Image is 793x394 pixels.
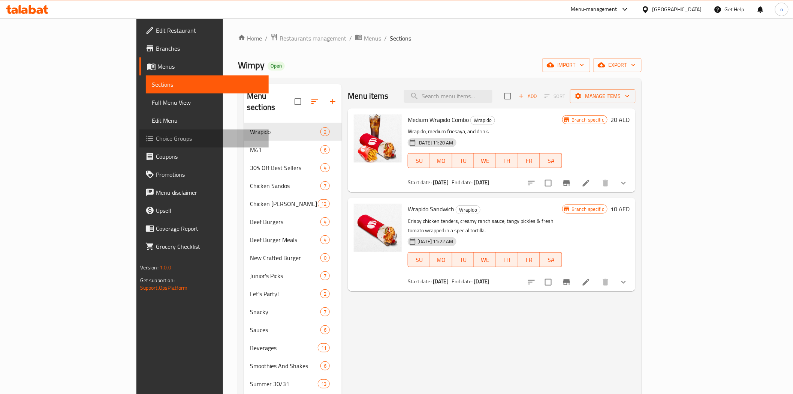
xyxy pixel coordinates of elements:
[244,375,342,393] div: Summer 30/3113
[146,75,269,93] a: Sections
[320,361,330,370] div: items
[597,273,615,291] button: delete
[320,181,330,190] div: items
[156,134,263,143] span: Choice Groups
[474,252,496,267] button: WE
[540,175,556,191] span: Select to update
[414,238,456,245] span: [DATE] 11:22 AM
[321,362,329,370] span: 6
[349,34,352,43] li: /
[139,57,269,75] a: Menus
[140,275,175,285] span: Get support on:
[320,307,330,316] div: items
[477,155,493,166] span: WE
[324,93,342,111] button: Add section
[306,93,324,111] span: Sort sections
[615,174,633,192] button: show more
[518,92,538,101] span: Add
[139,165,269,183] a: Promotions
[244,123,342,141] div: Wrapido2
[156,242,263,251] span: Grocery Checklist
[250,343,318,352] span: Beverages
[244,249,342,267] div: New Crafted Burger0
[582,278,591,287] a: Edit menu item
[321,128,329,135] span: 2
[452,153,474,168] button: TU
[364,34,381,43] span: Menus
[244,213,342,231] div: Beef Burgers4
[543,254,559,265] span: SA
[321,290,329,298] span: 2
[404,90,492,103] input: search
[156,44,263,53] span: Branches
[540,153,562,168] button: SA
[456,205,480,214] div: Wrapido
[244,357,342,375] div: Smoothies And Shakes6
[570,89,636,103] button: Manage items
[244,231,342,249] div: Beef Burger Meals4
[499,254,515,265] span: TH
[318,199,330,208] div: items
[146,111,269,129] a: Edit Menu
[139,220,269,238] a: Coverage Report
[244,141,342,159] div: M416
[139,147,269,165] a: Coupons
[250,379,318,388] span: Summer 30/31
[152,98,263,107] span: Full Menu View
[543,155,559,166] span: SA
[318,200,329,208] span: 12
[321,218,329,226] span: 4
[140,283,188,293] a: Support.OpsPlatform
[320,145,330,154] div: items
[780,5,783,14] span: o
[571,5,617,14] div: Menu-management
[430,153,452,168] button: MO
[408,153,430,168] button: SU
[156,206,263,215] span: Upsell
[500,88,516,104] span: Select section
[619,179,628,188] svg: Show Choices
[320,235,330,244] div: items
[320,325,330,334] div: items
[411,254,427,265] span: SU
[321,326,329,334] span: 6
[244,285,342,303] div: Let's Party!2
[433,277,449,286] b: [DATE]
[250,127,320,136] span: Wrapido
[470,116,495,125] div: Wrapido
[250,235,320,244] div: Beef Burger Meals
[408,203,454,215] span: Wrapido Sandwich
[146,93,269,111] a: Full Menu View
[156,152,263,161] span: Coupons
[250,145,320,154] span: M41
[452,252,474,267] button: TU
[521,155,537,166] span: FR
[139,183,269,202] a: Menu disclaimer
[244,267,342,285] div: Junior's Picks7
[321,308,329,316] span: 7
[318,379,330,388] div: items
[321,164,329,171] span: 4
[250,289,320,298] div: Let's Party!
[250,217,320,226] span: Beef Burgers
[156,170,263,179] span: Promotions
[139,21,269,39] a: Edit Restaurant
[615,273,633,291] button: show more
[516,90,540,102] button: Add
[244,177,342,195] div: Chicken Sandos7
[558,174,576,192] button: Branch-specific-item
[318,380,329,388] span: 13
[156,188,263,197] span: Menu disclaimer
[414,139,456,146] span: [DATE] 11:20 AM
[320,217,330,226] div: items
[320,271,330,280] div: items
[408,114,469,125] span: Medium Wrapido Combo
[271,33,346,43] a: Restaurants management
[268,63,285,69] span: Open
[610,204,630,214] h6: 10 AED
[384,34,387,43] li: /
[610,114,630,125] h6: 20 AED
[244,159,342,177] div: 30% Off Best Sellers4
